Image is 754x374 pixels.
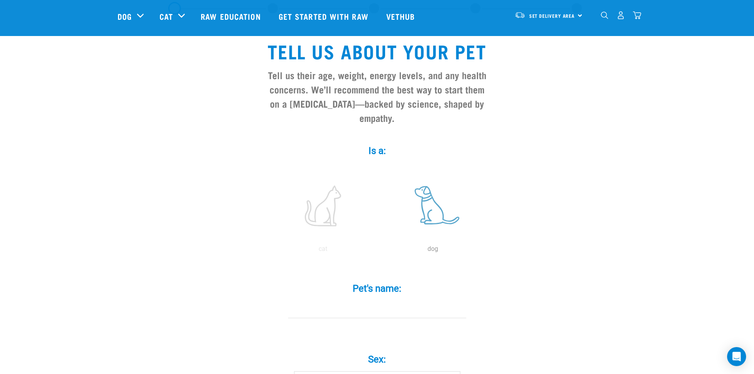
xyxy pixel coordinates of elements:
label: Sex: [258,352,496,366]
a: Cat [160,10,173,22]
h1: Tell us about your pet [265,40,490,61]
img: home-icon@2x.png [633,11,641,19]
label: Pet's name: [258,281,496,296]
h3: Tell us their age, weight, energy levels, and any health concerns. We’ll recommend the best way t... [265,68,490,125]
span: Set Delivery Area [529,15,575,17]
a: Raw Education [193,0,270,32]
label: Is a: [258,144,496,158]
img: van-moving.png [515,11,525,19]
a: Dog [118,10,132,22]
p: dog [380,244,486,254]
p: cat [270,244,376,254]
a: Vethub [378,0,425,32]
div: Open Intercom Messenger [727,347,746,366]
img: user.png [617,11,625,19]
a: Get started with Raw [271,0,378,32]
img: home-icon-1@2x.png [601,11,608,19]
